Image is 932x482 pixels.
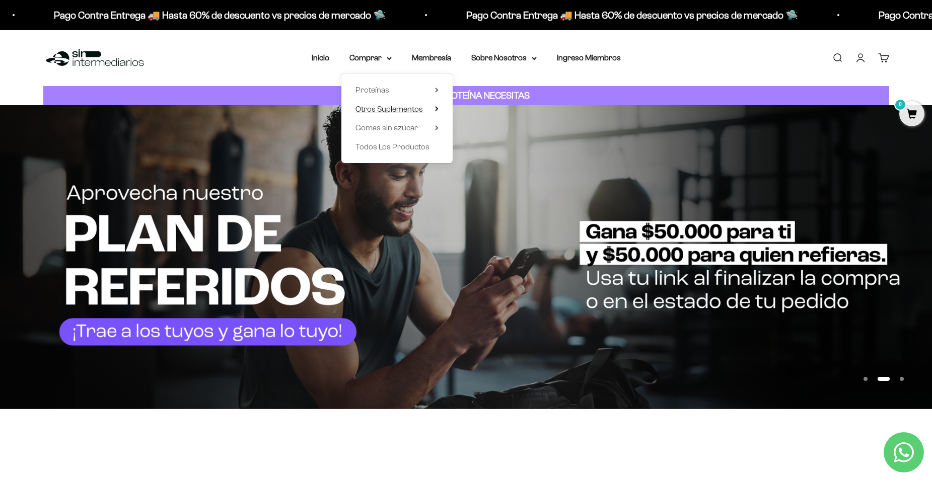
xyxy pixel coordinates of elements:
[464,7,796,23] p: Pago Contra Entrega 🚚 Hasta 60% de descuento vs precios de mercado 🛸
[355,123,418,132] span: Gomas sin azúcar
[312,53,329,62] a: Inicio
[899,109,924,120] a: 0
[355,140,439,153] a: Todos Los Productos
[402,90,530,101] strong: CUANTA PROTEÍNA NECESITAS
[355,105,423,113] span: Otros Suplementos
[349,51,392,64] summary: Comprar
[557,53,621,62] a: Ingreso Miembros
[355,142,429,151] span: Todos Los Productos
[355,84,439,97] summary: Proteínas
[355,121,439,134] summary: Gomas sin azúcar
[412,53,451,62] a: Membresía
[355,86,389,94] span: Proteínas
[894,99,906,111] mark: 0
[51,7,383,23] p: Pago Contra Entrega 🚚 Hasta 60% de descuento vs precios de mercado 🛸
[471,51,537,64] summary: Sobre Nosotros
[355,103,439,116] summary: Otros Suplementos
